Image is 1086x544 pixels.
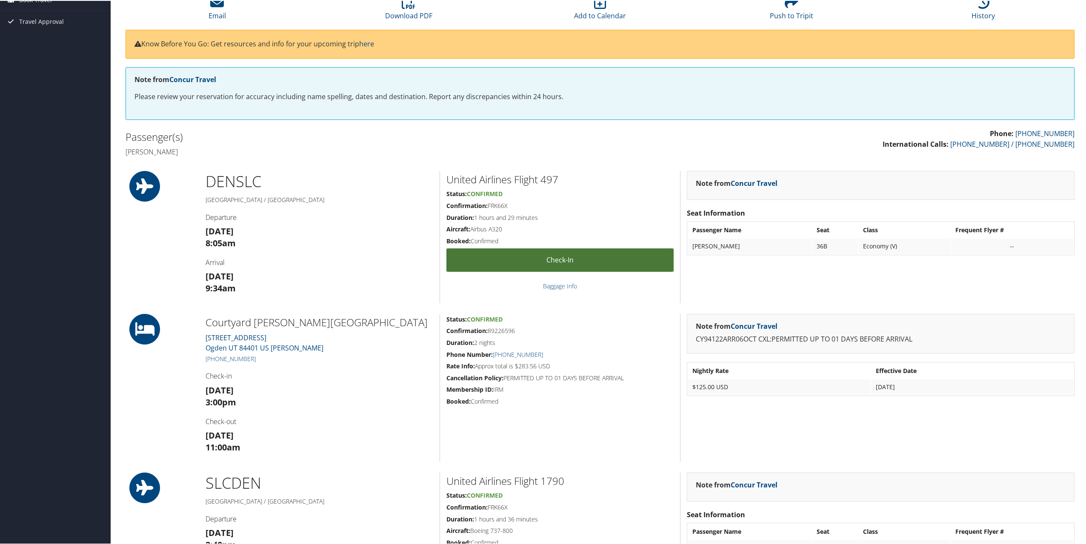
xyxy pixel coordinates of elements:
span: Confirmed [467,189,503,197]
strong: Aircraft: [446,224,470,232]
h5: IRM [446,385,674,393]
td: [DATE] [872,379,1073,394]
strong: Seat Information [687,509,745,518]
th: Seat [812,222,858,237]
h5: FRK66X [446,502,674,511]
span: Confirmed [467,314,503,322]
th: Passenger Name [688,222,812,237]
h4: Check-in [206,370,433,380]
strong: Rate Info: [446,361,475,369]
th: Frequent Flyer # [951,222,1073,237]
h1: SLC DEN [206,472,433,493]
h5: 1 hours and 36 minutes [446,514,674,523]
a: here [359,38,374,48]
h4: Departure [206,513,433,523]
strong: Confirmation: [446,326,488,334]
a: Baggage Info [543,281,577,289]
h5: Airbus A320 [446,224,674,233]
h5: Approx total is $283.56 USD [446,361,674,370]
a: Concur Travel [731,178,777,187]
strong: Status: [446,314,467,322]
strong: Note from [696,321,777,330]
a: Concur Travel [169,74,216,83]
strong: Seat Information [687,208,745,217]
strong: Confirmation: [446,201,488,209]
a: [PHONE_NUMBER] [1015,128,1075,137]
a: [STREET_ADDRESS]Ogden UT 84401 US [PERSON_NAME] [206,332,323,352]
p: Know Before You Go: Get resources and info for your upcoming trip [134,38,1066,49]
a: [PHONE_NUMBER] / [PHONE_NUMBER] [950,139,1075,148]
strong: [DATE] [206,270,234,281]
a: Concur Travel [731,479,777,489]
h4: Check-out [206,416,433,425]
h2: United Airlines Flight 497 [446,171,674,186]
th: Class [859,222,950,237]
strong: 11:00am [206,441,240,452]
h5: 2 nights [446,338,674,346]
div: -- [955,242,1069,249]
th: Effective Date [872,362,1073,378]
span: Travel Approval [19,10,64,31]
th: Seat [812,523,858,538]
p: Please review your reservation for accuracy including name spelling, dates and destination. Repor... [134,91,1066,102]
h2: Courtyard [PERSON_NAME][GEOGRAPHIC_DATA] [206,314,433,329]
h5: Boeing 737-800 [446,526,674,534]
strong: Booked: [446,236,471,244]
td: Economy (V) [859,238,950,253]
strong: Note from [696,479,777,489]
h1: DEN SLC [206,170,433,191]
strong: 9:34am [206,282,236,293]
h4: Arrival [206,257,433,266]
h5: [GEOGRAPHIC_DATA] / [GEOGRAPHIC_DATA] [206,496,433,505]
h2: United Airlines Flight 1790 [446,473,674,487]
strong: Confirmation: [446,502,488,510]
td: 36B [812,238,858,253]
h5: Confirmed [446,236,674,245]
strong: Aircraft: [446,526,470,534]
th: Passenger Name [688,523,812,538]
strong: Status: [446,490,467,498]
strong: [DATE] [206,225,234,236]
a: Concur Travel [731,321,777,330]
a: [PHONE_NUMBER] [206,354,256,362]
strong: 3:00pm [206,396,236,407]
th: Frequent Flyer # [951,523,1073,538]
strong: [DATE] [206,429,234,440]
strong: [DATE] [206,526,234,538]
h5: 89226596 [446,326,674,334]
strong: Note from [134,74,216,83]
h5: [GEOGRAPHIC_DATA] / [GEOGRAPHIC_DATA] [206,195,433,203]
strong: Note from [696,178,777,187]
span: Confirmed [467,490,503,498]
p: CY94122ARR06OCT CXL:PERMITTED UP TO 01 DAYS BEFORE ARRIVAL [696,333,1066,344]
strong: Duration: [446,338,474,346]
strong: [DATE] [206,384,234,395]
h2: Passenger(s) [126,129,594,143]
h4: Departure [206,212,433,221]
strong: Duration: [446,213,474,221]
strong: Membership ID: [446,385,493,393]
strong: Status: [446,189,467,197]
a: Check-in [446,248,674,271]
td: [PERSON_NAME] [688,238,812,253]
strong: Phone Number: [446,350,493,358]
strong: Phone: [990,128,1014,137]
h5: PERMITTED UP TO 01 DAYS BEFORE ARRIVAL [446,373,674,382]
h5: 1 hours and 29 minutes [446,213,674,221]
h5: Confirmed [446,396,674,405]
strong: International Calls: [883,139,949,148]
h4: [PERSON_NAME] [126,146,594,156]
strong: 8:05am [206,236,236,248]
strong: Duration: [446,514,474,522]
td: $125.00 USD [688,379,871,394]
h5: FRK66X [446,201,674,209]
strong: Booked: [446,396,471,404]
a: [PHONE_NUMBER] [493,350,543,358]
strong: Cancellation Policy: [446,373,503,381]
th: Nightly Rate [688,362,871,378]
th: Class [859,523,950,538]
